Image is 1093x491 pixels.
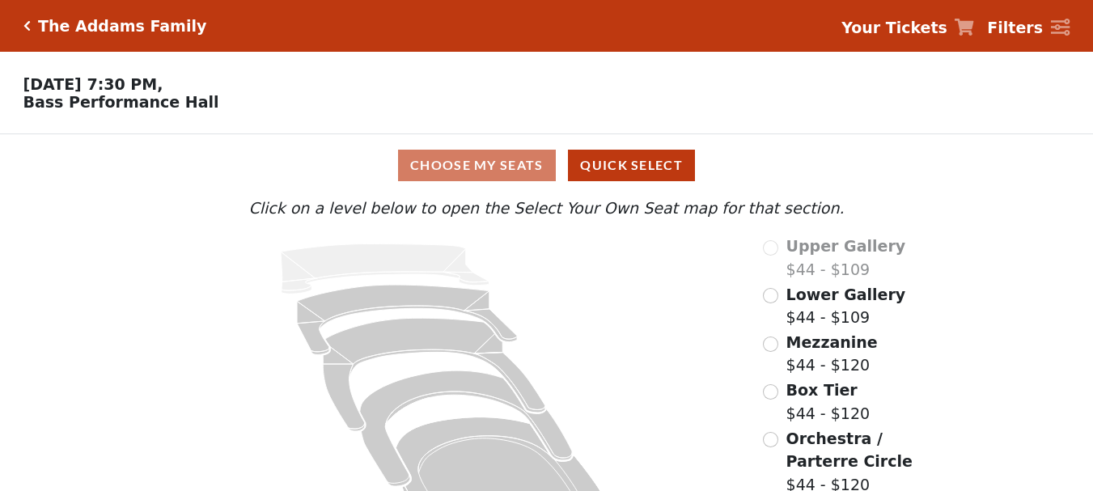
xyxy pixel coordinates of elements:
[281,244,489,294] path: Upper Gallery - Seats Available: 0
[786,235,906,281] label: $44 - $109
[148,197,945,220] p: Click on a level below to open the Select Your Own Seat map for that section.
[786,430,913,471] span: Orchestra / Parterre Circle
[987,16,1070,40] a: Filters
[786,379,871,425] label: $44 - $120
[786,333,878,351] span: Mezzanine
[786,286,906,303] span: Lower Gallery
[841,16,974,40] a: Your Tickets
[786,283,906,329] label: $44 - $109
[786,237,906,255] span: Upper Gallery
[23,20,31,32] a: Click here to go back to filters
[786,381,858,399] span: Box Tier
[841,19,947,36] strong: Your Tickets
[297,285,517,354] path: Lower Gallery - Seats Available: 237
[38,17,206,36] h5: The Addams Family
[987,19,1043,36] strong: Filters
[568,150,695,181] button: Quick Select
[786,331,878,377] label: $44 - $120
